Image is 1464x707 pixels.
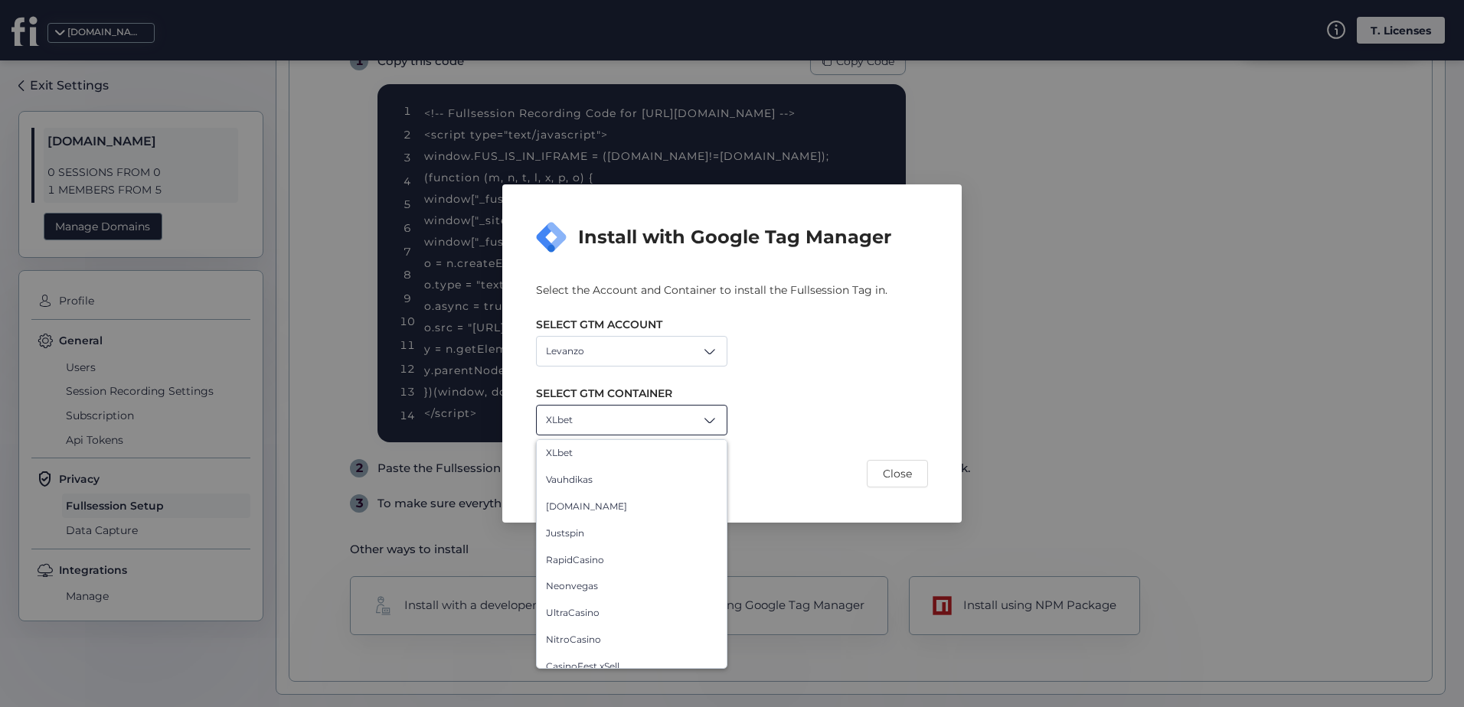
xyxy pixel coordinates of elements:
label: SELECT GTM CONTAINER [536,389,892,397]
p: Select the Account and Container to install the Fullsession Tag in. [536,282,928,298]
span: Vauhdikas [546,473,593,487]
span: XLbet [546,446,573,461]
button: Close [867,460,928,487]
p: Install with Google Tag Manager [536,222,928,252]
span: Levanzo [546,344,584,359]
span: RapidCasino [546,553,604,568]
span: UltraCasino [546,606,600,621]
span: Close [883,465,912,482]
span: [DOMAIN_NAME] [546,500,627,514]
span: Justspin [546,526,584,541]
span: Neonvegas [546,579,598,594]
span: XLbet [546,413,573,428]
label: SELECT GTM ACCOUNT [536,321,892,328]
span: CasinoFest xSell [546,660,619,674]
span: NitroCasino [546,633,601,647]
